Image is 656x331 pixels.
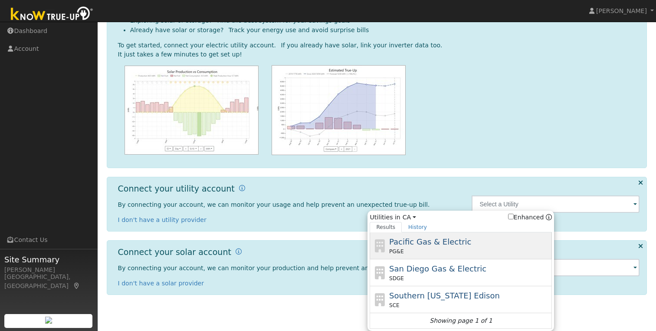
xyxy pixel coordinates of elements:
[118,50,640,59] div: It just takes a few minutes to get set up!
[370,213,552,222] span: Utilities in
[546,214,552,221] a: Enhanced Providers
[389,264,486,273] span: San Diego Gas & Electric
[389,301,400,309] span: SCE
[596,7,647,14] span: [PERSON_NAME]
[389,275,404,282] span: SDGE
[118,41,640,50] div: To get started, connect your electric utility account. If you already have solar, link your inver...
[389,291,500,300] span: Southern [US_STATE] Edison
[118,216,207,223] a: I don't have a utility provider
[508,214,514,219] input: Enhanced
[403,213,416,222] a: CA
[130,26,640,35] li: Already have solar or storage? Track your energy use and avoid surprise bills
[118,280,204,287] a: I don't have a solar provider
[4,265,93,275] div: [PERSON_NAME]
[118,247,231,257] h1: Connect your solar account
[118,201,430,208] span: By connecting your account, we can monitor your usage and help prevent an unexpected true-up bill.
[508,213,544,222] label: Enhanced
[4,272,93,291] div: [GEOGRAPHIC_DATA], [GEOGRAPHIC_DATA]
[389,237,471,246] span: Pacific Gas & Electric
[370,222,402,232] a: Results
[430,316,492,325] i: Showing page 1 of 1
[389,248,403,255] span: PG&E
[7,5,98,24] img: Know True-Up
[4,254,93,265] span: Site Summary
[118,184,235,194] h1: Connect your utility account
[73,282,81,289] a: Map
[472,195,640,213] input: Select a Utility
[118,265,444,271] span: By connecting your account, we can monitor your production and help prevent an unexpected true-up...
[45,317,52,324] img: retrieve
[472,259,640,276] input: Select an Inverter
[402,222,433,232] a: History
[508,213,552,222] span: Show enhanced providers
